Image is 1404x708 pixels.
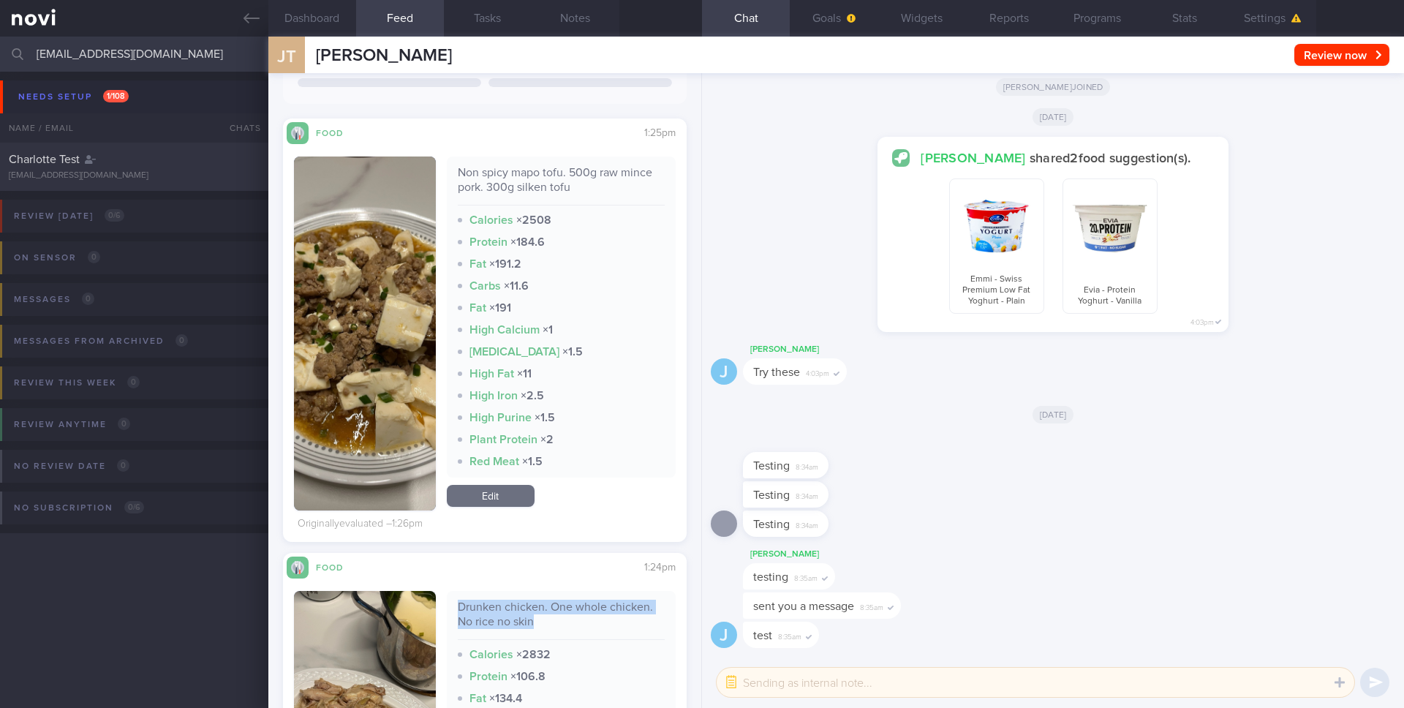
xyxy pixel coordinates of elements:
[127,376,140,388] span: 0
[753,519,790,530] span: Testing
[743,546,879,563] div: [PERSON_NAME]
[469,302,486,314] strong: Fat
[105,209,124,222] span: 0 / 6
[469,214,513,226] strong: Calories
[10,456,133,476] div: No review date
[516,649,551,660] strong: × 2832
[447,485,535,507] a: Edit
[753,600,854,612] span: sent you a message
[469,412,532,423] strong: High Purine
[469,368,514,380] strong: High Fat
[535,412,555,423] strong: × 1.5
[469,324,540,336] strong: High Calcium
[10,498,148,518] div: No subscription
[294,157,436,511] img: Non spicy mapo tofu. 500g raw mince pork. 300g silken tofu
[1033,406,1074,423] span: [DATE]
[9,154,80,165] span: Charlotte Test
[10,248,104,268] div: On sensor
[743,341,891,358] div: [PERSON_NAME]
[711,622,737,649] div: J
[521,390,544,402] strong: × 2.5
[796,459,818,472] span: 8:34am
[1190,314,1214,328] span: 4:03pm
[469,390,518,402] strong: High Iron
[753,571,788,583] span: testing
[10,415,134,434] div: Review anytime
[540,434,554,445] strong: × 2
[644,562,676,573] span: 1:24pm
[794,570,818,584] span: 8:35am
[118,418,130,430] span: 0
[543,324,553,336] strong: × 1
[82,293,94,305] span: 0
[489,302,511,314] strong: × 191
[892,149,1214,167] div: shared 2 food suggestion(s).
[309,560,367,573] div: Food
[796,517,818,531] span: 8:34am
[10,331,192,351] div: Messages from Archived
[9,170,260,181] div: [EMAIL_ADDRESS][DOMAIN_NAME]
[10,373,143,393] div: Review this week
[956,185,1038,267] img: Emmi - Swiss Premium Low Fat Yoghurt - Plain
[516,214,551,226] strong: × 2508
[469,671,507,682] strong: Protein
[15,87,132,107] div: Needs setup
[469,346,559,358] strong: [MEDICAL_DATA]
[309,126,367,138] div: Food
[298,518,423,531] div: Originally evaluated – 1:26pm
[88,251,100,263] span: 0
[175,334,188,347] span: 0
[489,693,522,704] strong: × 134.4
[753,489,790,501] span: Testing
[796,488,818,502] span: 8:34am
[10,290,98,309] div: Messages
[996,78,1111,96] span: [PERSON_NAME] joined
[469,649,513,660] strong: Calories
[469,434,537,445] strong: Plant Protein
[753,460,790,472] span: Testing
[458,165,665,206] div: Non spicy mapo tofu. 500g raw mince pork. 300g silken tofu
[469,456,519,467] strong: Red Meat
[469,280,501,292] strong: Carbs
[504,280,529,292] strong: × 11.6
[10,206,128,226] div: Review [DATE]
[469,258,486,270] strong: Fat
[1033,108,1074,126] span: [DATE]
[522,456,543,467] strong: × 1.5
[117,459,129,472] span: 0
[210,113,268,143] div: Chats
[103,90,129,102] span: 1 / 108
[469,236,507,248] strong: Protein
[1294,44,1389,66] button: Review now
[921,152,1030,165] strong: [PERSON_NAME]
[1063,178,1158,314] div: Evia - Protein Yoghurt - Vanilla
[778,628,801,642] span: 8:35am
[489,258,521,270] strong: × 191.2
[806,365,829,379] span: 4:03pm
[259,28,314,84] div: JT
[510,236,545,248] strong: × 184.6
[562,346,583,358] strong: × 1.5
[517,368,532,380] strong: × 11
[469,693,486,704] strong: Fat
[949,178,1044,314] div: Emmi - Swiss Premium Low Fat Yoghurt - Plain
[644,128,676,138] span: 1:25pm
[711,358,737,385] div: J
[316,47,452,64] span: [PERSON_NAME]
[753,630,772,641] span: test
[860,599,883,613] span: 8:35am
[458,600,665,640] div: Drunken chicken. One whole chicken. No rice no skin
[1069,185,1151,267] img: Evia - Protein Yoghurt - Vanilla
[510,671,546,682] strong: × 106.8
[124,501,144,513] span: 0 / 6
[753,366,800,378] span: Try these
